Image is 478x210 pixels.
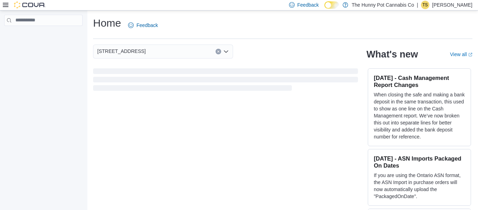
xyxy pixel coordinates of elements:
h2: What's new [366,49,418,60]
p: If you are using the Ontario ASN format, the ASN Import in purchase orders will now automatically... [374,172,465,200]
button: Clear input [216,49,221,54]
div: Tash Slothouber [421,1,429,9]
img: Cova [14,1,45,8]
span: Feedback [297,1,319,8]
p: [PERSON_NAME] [432,1,472,9]
h3: [DATE] - Cash Management Report Changes [374,74,465,88]
span: TS [422,1,428,9]
svg: External link [468,53,472,57]
span: [STREET_ADDRESS] [97,47,146,55]
button: Open list of options [223,49,229,54]
a: View allExternal link [450,52,472,57]
span: Feedback [136,22,158,29]
h3: [DATE] - ASN Imports Packaged On Dates [374,155,465,169]
p: The Hunny Pot Cannabis Co [352,1,414,9]
span: Loading [93,70,358,92]
nav: Complex example [4,27,83,44]
h1: Home [93,16,121,30]
p: When closing the safe and making a bank deposit in the same transaction, this used to show as one... [374,91,465,140]
p: | [417,1,418,9]
a: Feedback [125,18,161,32]
input: Dark Mode [324,1,339,9]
